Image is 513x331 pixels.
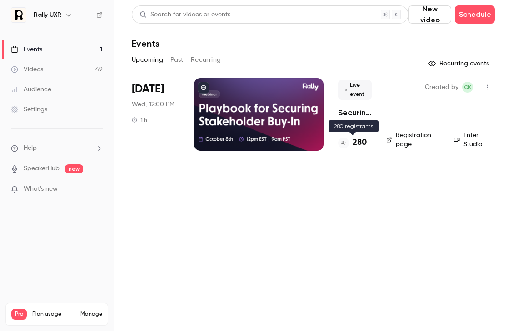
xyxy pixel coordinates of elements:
span: What's new [24,184,58,194]
a: Registration page [386,131,443,149]
span: CK [464,82,471,93]
div: Audience [11,85,51,94]
div: Search for videos or events [139,10,230,20]
div: Events [11,45,42,54]
span: [DATE] [132,82,164,96]
span: Help [24,143,37,153]
a: Manage [80,311,102,318]
h6: Rally UXR [34,10,61,20]
div: Videos [11,65,43,74]
a: SpeakerHub [24,164,60,173]
span: Caroline Kearney [462,82,473,93]
a: Securing Stakeholder Buy-In to Make Research Impossible to Ignore [338,107,372,118]
button: Past [170,53,184,67]
span: new [65,164,83,173]
button: Schedule [455,5,495,24]
span: Pro [11,309,27,320]
button: Recurring [191,53,221,67]
iframe: Noticeable Trigger [92,185,103,193]
h4: 280 [353,137,367,149]
button: Recurring events [424,56,495,71]
a: Enter Studio [454,131,495,149]
span: Live event [338,80,372,100]
li: help-dropdown-opener [11,143,103,153]
a: 280 [338,137,367,149]
button: New video [408,5,451,24]
div: Oct 8 Wed, 12:00 PM (America/New York) [132,78,179,151]
div: 1 h [132,116,147,124]
span: Wed, 12:00 PM [132,100,174,109]
span: Created by [425,82,458,93]
div: Settings [11,105,47,114]
h1: Events [132,38,159,49]
img: Rally UXR [11,8,26,22]
span: Plan usage [32,311,75,318]
button: Upcoming [132,53,163,67]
